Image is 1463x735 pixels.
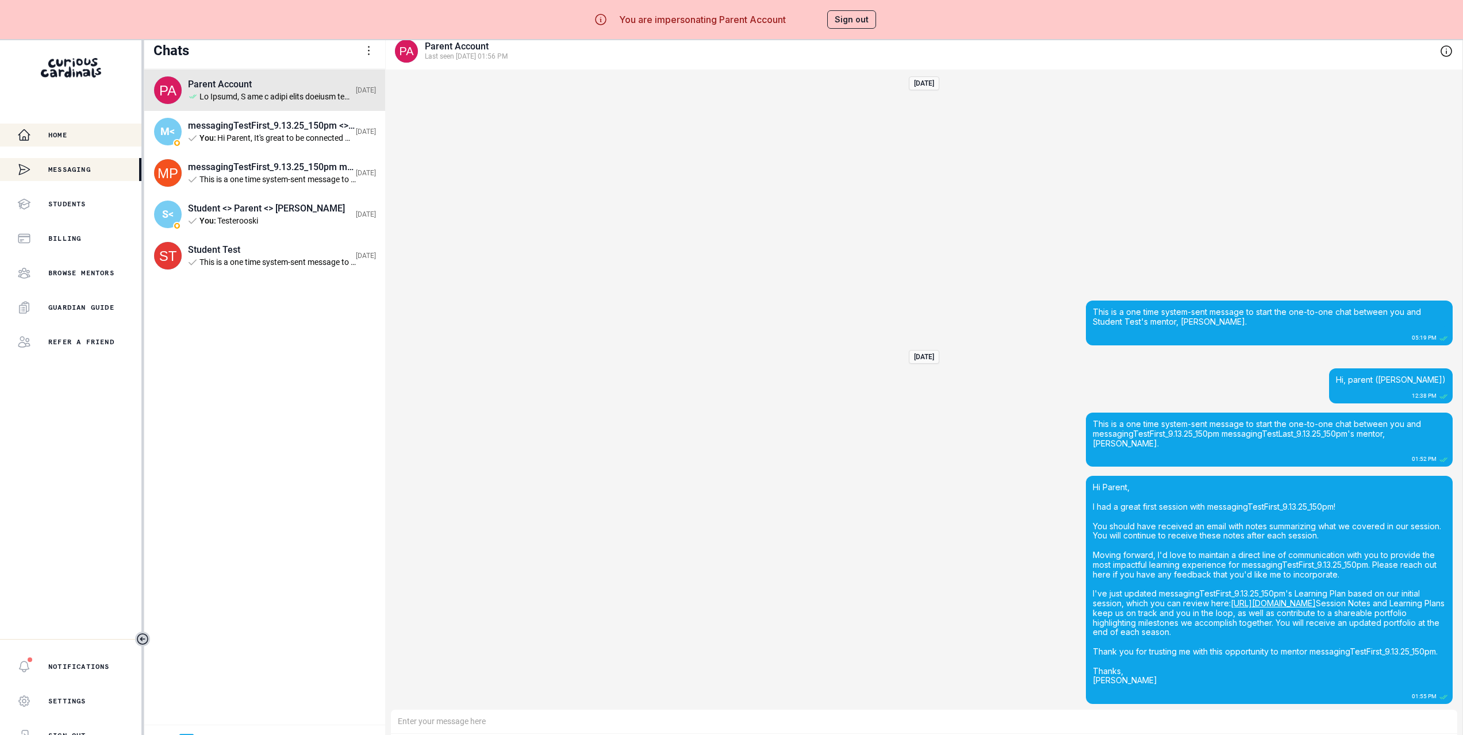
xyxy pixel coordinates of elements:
[356,128,376,136] div: [DATE]
[48,165,91,174] p: Messaging
[199,133,216,143] span: You :
[48,199,86,209] p: Students
[1231,598,1316,608] span: [URL][DOMAIN_NAME]
[135,632,150,647] button: Toggle sidebar
[356,252,376,260] div: [DATE]
[1412,392,1437,399] div: 12:38 PM
[217,216,356,226] div: Testerooski
[48,234,81,243] p: Billing
[827,10,876,29] button: Sign out
[1093,482,1443,608] span: Hi Parent, I had a great first session with messagingTestFirst_9.13.25_150pm! You should have rec...
[41,58,101,78] img: Curious Cardinals Logo
[425,41,1433,52] div: Parent Account
[395,40,418,63] img: svg
[48,130,67,140] p: Home
[199,175,356,184] div: This is a one time system-sent message to start the one-to-one chat between you and your mentor, ...
[356,86,376,94] div: [DATE]
[48,662,110,671] p: Notifications
[1412,334,1437,341] div: 05:19 PM
[199,216,216,226] span: You :
[1093,419,1423,448] span: This is a one time system-sent message to start the one-to-one chat between you and messagingTest...
[199,257,356,267] div: This is a one time system-sent message to start the one-to-one chat between you and your mentor, ...
[48,337,114,347] p: Refer a friend
[48,268,114,278] p: Browse Mentors
[914,79,934,87] div: [DATE]
[154,159,182,187] img: svg
[153,43,189,59] div: Chats
[914,353,934,361] div: [DATE]
[619,13,786,26] p: You are impersonating Parent Account
[154,242,182,270] img: svg
[188,120,356,131] div: messagingTestFirst_9.13.25_150pm <> Parent <> [PERSON_NAME]
[188,203,356,214] div: Student <> Parent <> [PERSON_NAME]
[1412,693,1437,699] div: 01:55 PM
[161,125,175,138] span: M<
[356,210,376,218] div: [DATE]
[425,52,1433,61] div: Last seen [DATE] 01:56 PM
[161,207,175,221] span: S<
[199,92,356,102] div: Lo Ipsumd, S ame c adipi elits doeiusm temp incididunTutlAbore_2.49.65_510et! Dol magnaa enim adm...
[1336,375,1446,384] span: Hi, parent ([PERSON_NAME])
[188,161,356,172] div: messagingTestFirst_9.13.25_150pm messagingTestLast_9.13.25_150pm
[48,303,114,312] p: Guardian Guide
[217,133,356,143] div: Hi Parent, It's great to be connected with you! And I'm excited to work with messagingTestFirst_9...
[356,169,376,177] div: [DATE]
[1412,456,1437,462] div: 01:52 PM
[154,76,182,104] img: svg
[188,79,356,90] div: Parent Account
[188,244,356,255] div: Student Test
[48,696,86,706] p: Settings
[1093,307,1423,326] span: This is a one time system-sent message to start the one-to-one chat between you and Student Test'...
